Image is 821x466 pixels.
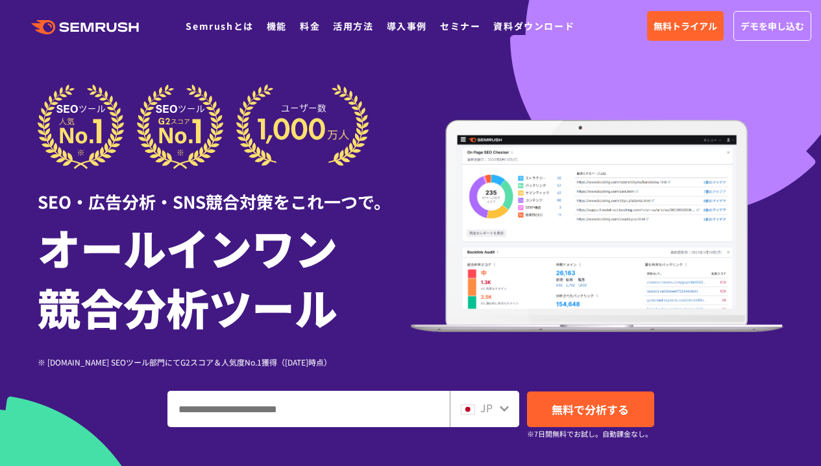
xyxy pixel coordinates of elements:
a: 活用方法 [333,19,373,32]
div: SEO・広告分析・SNS競合対策をこれ一つで。 [38,169,411,214]
h1: オールインワン 競合分析ツール [38,217,411,336]
a: 無料トライアル [647,11,724,41]
span: デモを申し込む [741,19,804,33]
a: 機能 [267,19,287,32]
span: 無料で分析する [552,401,629,417]
a: 料金 [300,19,320,32]
a: Semrushとは [186,19,253,32]
a: 無料で分析する [527,391,654,427]
small: ※7日間無料でお試し。自動課金なし。 [527,428,652,440]
input: ドメイン、キーワードまたはURLを入力してください [168,391,449,426]
span: JP [480,400,493,415]
a: 導入事例 [387,19,427,32]
a: セミナー [440,19,480,32]
span: 無料トライアル [654,19,717,33]
a: 資料ダウンロード [493,19,574,32]
a: デモを申し込む [733,11,811,41]
div: ※ [DOMAIN_NAME] SEOツール部門にてG2スコア＆人気度No.1獲得（[DATE]時点） [38,356,411,368]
